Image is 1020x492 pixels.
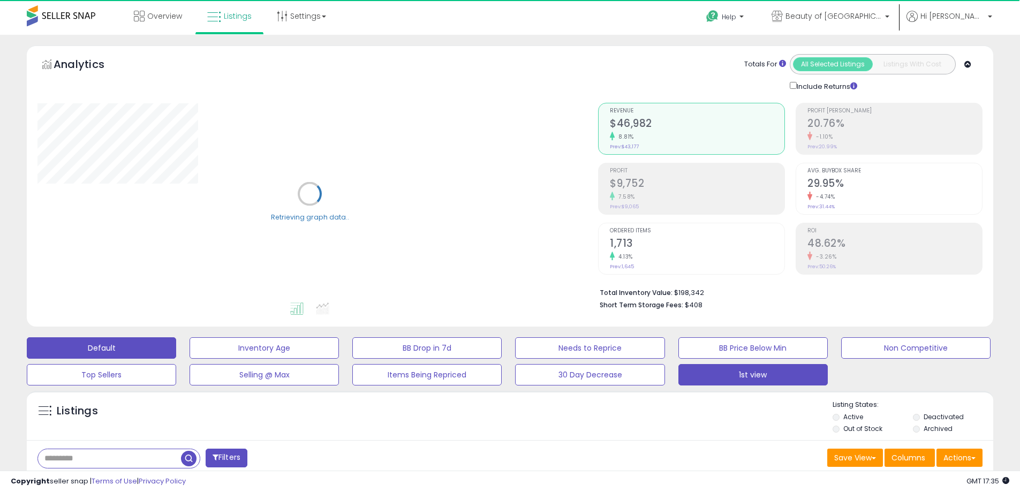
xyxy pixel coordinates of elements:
[812,133,833,141] small: -1.10%
[807,263,836,270] small: Prev: 50.26%
[352,364,502,385] button: Items Being Repriced
[190,364,339,385] button: Selling @ Max
[515,337,664,359] button: Needs to Reprice
[891,452,925,463] span: Columns
[744,59,786,70] div: Totals For
[54,57,125,74] h5: Analytics
[807,117,982,132] h2: 20.76%
[807,237,982,252] h2: 48.62%
[271,212,349,222] div: Retrieving graph data..
[11,476,186,487] div: seller snap | |
[610,143,639,150] small: Prev: $43,177
[610,237,784,252] h2: 1,713
[785,11,882,21] span: Beauty of [GEOGRAPHIC_DATA]
[615,193,635,201] small: 7.58%
[872,57,952,71] button: Listings With Cost
[924,412,964,421] label: Deactivated
[807,108,982,114] span: Profit [PERSON_NAME]
[678,364,828,385] button: 1st view
[812,193,835,201] small: -4.74%
[600,300,683,309] b: Short Term Storage Fees:
[706,10,719,23] i: Get Help
[685,300,702,310] span: $408
[515,364,664,385] button: 30 Day Decrease
[610,203,639,210] small: Prev: $9,065
[610,117,784,132] h2: $46,982
[966,476,1009,486] span: 2025-08-16 17:35 GMT
[807,177,982,192] h2: 29.95%
[920,11,985,21] span: Hi [PERSON_NAME]
[807,228,982,234] span: ROI
[206,449,247,467] button: Filters
[807,168,982,174] span: Avg. Buybox Share
[841,337,991,359] button: Non Competitive
[678,337,828,359] button: BB Price Below Min
[610,263,634,270] small: Prev: 1,645
[722,12,736,21] span: Help
[190,337,339,359] button: Inventory Age
[11,476,50,486] strong: Copyright
[139,476,186,486] a: Privacy Policy
[924,424,953,433] label: Archived
[906,11,992,35] a: Hi [PERSON_NAME]
[843,412,863,421] label: Active
[936,449,983,467] button: Actions
[827,449,883,467] button: Save View
[615,133,634,141] small: 8.81%
[352,337,502,359] button: BB Drop in 7d
[843,424,882,433] label: Out of Stock
[885,449,935,467] button: Columns
[600,288,673,297] b: Total Inventory Value:
[615,253,633,261] small: 4.13%
[57,404,98,419] h5: Listings
[807,203,835,210] small: Prev: 31.44%
[793,57,873,71] button: All Selected Listings
[610,177,784,192] h2: $9,752
[600,285,974,298] li: $198,342
[224,11,252,21] span: Listings
[807,143,837,150] small: Prev: 20.99%
[610,228,784,234] span: Ordered Items
[782,80,870,92] div: Include Returns
[610,168,784,174] span: Profit
[812,253,836,261] small: -3.26%
[27,364,176,385] button: Top Sellers
[698,2,754,35] a: Help
[27,337,176,359] button: Default
[147,11,182,21] span: Overview
[833,400,993,410] p: Listing States:
[92,476,137,486] a: Terms of Use
[610,108,784,114] span: Revenue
